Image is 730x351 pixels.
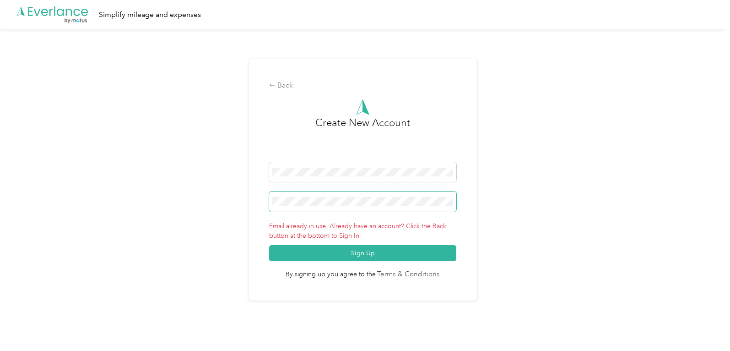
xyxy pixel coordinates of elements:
button: Sign Up [269,245,456,261]
span: By signing up you agree to the [269,261,456,280]
h3: Create New Account [315,115,410,162]
a: Terms & Conditions [376,269,440,280]
div: Simplify mileage and expenses [99,9,201,21]
div: Back [269,80,456,91]
p: Email already in use. Already have an account? Click the Back button at the bottom to Sign In. [269,221,456,241]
